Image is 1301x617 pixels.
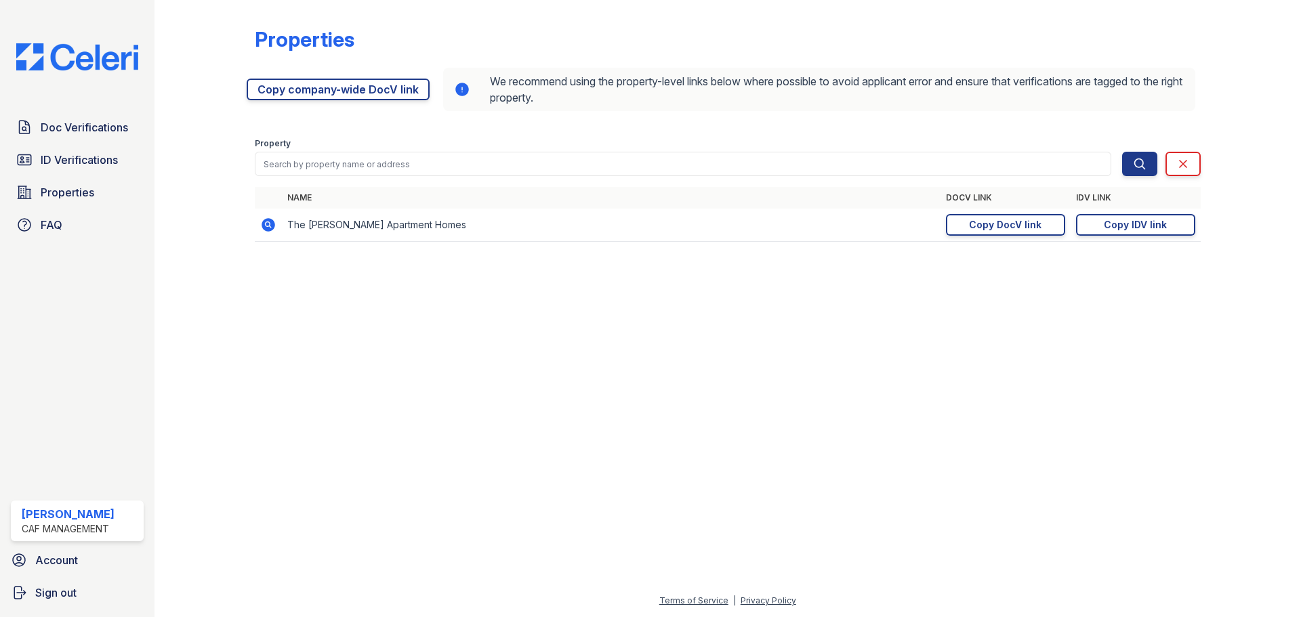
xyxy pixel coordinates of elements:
a: Copy IDV link [1076,214,1195,236]
td: The [PERSON_NAME] Apartment Homes [282,209,941,242]
label: Property [255,138,291,149]
div: Copy DocV link [969,218,1041,232]
a: Copy company-wide DocV link [247,79,430,100]
a: Doc Verifications [11,114,144,141]
th: Name [282,187,941,209]
div: Properties [255,27,354,51]
div: Copy IDV link [1104,218,1167,232]
span: Sign out [35,584,77,601]
a: Sign out [5,579,149,606]
a: FAQ [11,211,144,238]
div: We recommend using the property-level links below where possible to avoid applicant error and ens... [443,68,1195,111]
a: Properties [11,179,144,206]
div: | [733,595,736,605]
span: FAQ [41,217,62,233]
img: CE_Logo_Blue-a8612792a0a2168367f1c8372b55b34899dd931a85d93a1a3d3e32e68fde9ad4.png [5,43,149,70]
th: DocV Link [941,187,1071,209]
span: Properties [41,184,94,200]
a: Privacy Policy [741,595,796,605]
th: IDV Link [1071,187,1201,209]
span: Doc Verifications [41,119,128,135]
div: CAF Management [22,522,115,536]
a: Terms of Service [659,595,728,605]
a: Copy DocV link [946,214,1065,236]
input: Search by property name or address [255,152,1111,176]
a: ID Verifications [11,146,144,173]
span: Account [35,552,78,568]
span: ID Verifications [41,152,118,168]
div: [PERSON_NAME] [22,506,115,522]
a: Account [5,547,149,574]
